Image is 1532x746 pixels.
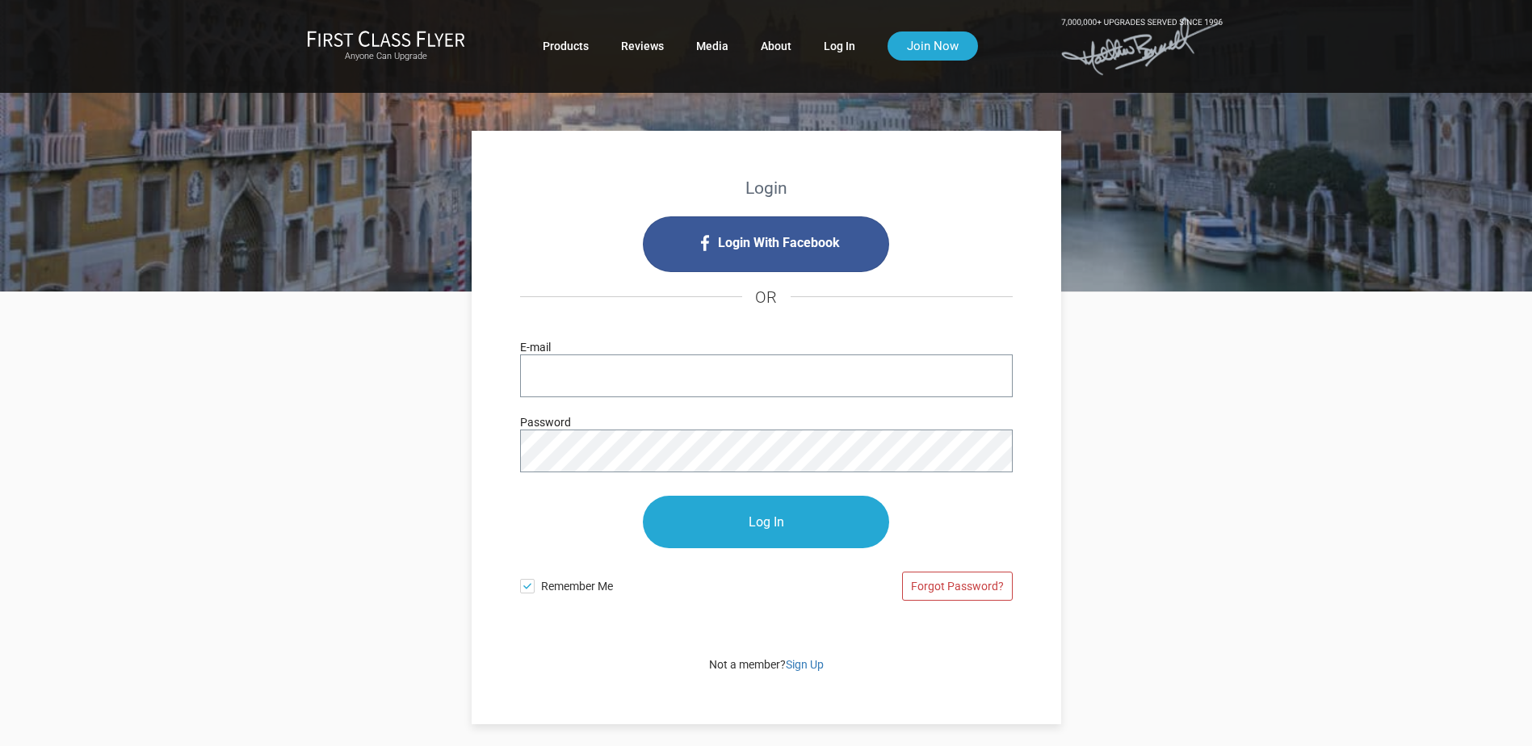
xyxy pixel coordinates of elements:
[824,31,855,61] a: Log In
[761,31,791,61] a: About
[902,572,1013,601] a: Forgot Password?
[709,658,824,671] span: Not a member?
[621,31,664,61] a: Reviews
[307,51,465,62] small: Anyone Can Upgrade
[786,658,824,671] a: Sign Up
[543,31,589,61] a: Products
[307,30,465,62] a: First Class FlyerAnyone Can Upgrade
[718,230,840,256] span: Login With Facebook
[541,571,766,595] span: Remember Me
[643,496,889,548] input: Log In
[520,272,1013,322] h4: OR
[643,216,889,272] i: Login with Facebook
[307,30,465,47] img: First Class Flyer
[520,413,571,431] label: Password
[745,178,787,198] strong: Login
[520,338,551,356] label: E-mail
[888,31,978,61] a: Join Now
[696,31,728,61] a: Media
